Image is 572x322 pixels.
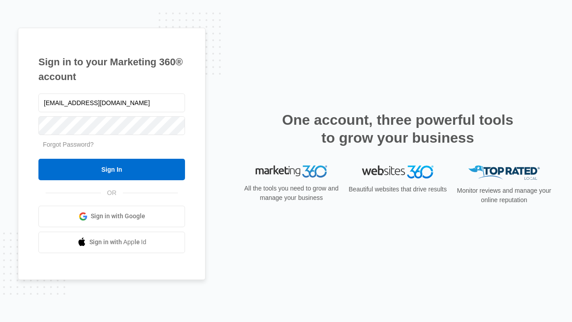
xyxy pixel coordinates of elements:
[241,184,341,203] p: All the tools you need to grow and manage your business
[362,165,433,178] img: Websites 360
[454,186,554,205] p: Monitor reviews and manage your online reputation
[38,159,185,180] input: Sign In
[89,237,147,247] span: Sign in with Apple Id
[468,165,540,180] img: Top Rated Local
[348,185,448,194] p: Beautiful websites that drive results
[279,111,516,147] h2: One account, three powerful tools to grow your business
[38,232,185,253] a: Sign in with Apple Id
[38,93,185,112] input: Email
[38,55,185,84] h1: Sign in to your Marketing 360® account
[38,206,185,227] a: Sign in with Google
[256,165,327,178] img: Marketing 360
[101,188,123,198] span: OR
[43,141,94,148] a: Forgot Password?
[91,212,145,221] span: Sign in with Google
